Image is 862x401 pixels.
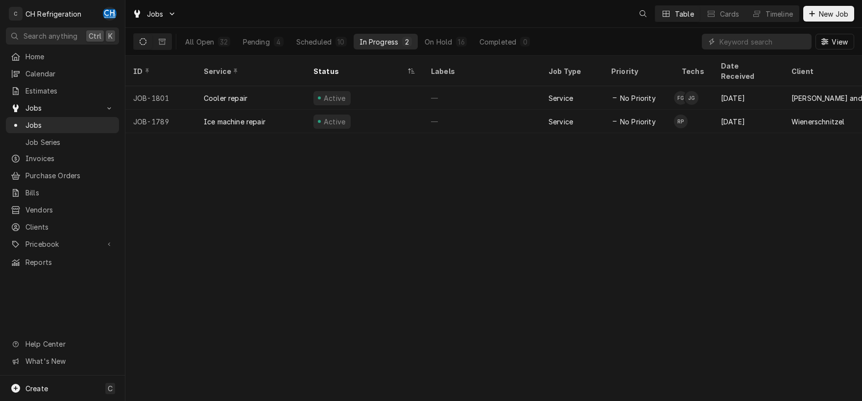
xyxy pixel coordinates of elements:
[276,37,282,47] div: 4
[25,137,114,147] span: Job Series
[425,37,452,47] div: On Hold
[830,37,850,47] span: View
[204,66,296,76] div: Service
[89,31,101,41] span: Ctrl
[6,48,119,65] a: Home
[25,51,114,62] span: Home
[815,34,854,49] button: View
[6,202,119,218] a: Vendors
[766,9,793,19] div: Timeline
[25,170,114,181] span: Purchase Orders
[25,188,114,198] span: Bills
[423,86,541,110] div: —
[125,110,196,133] div: JOB-1789
[431,66,533,76] div: Labels
[25,153,114,164] span: Invoices
[674,115,688,128] div: Ruben Perez's Avatar
[103,7,117,21] div: CH
[337,37,344,47] div: 10
[25,205,114,215] span: Vendors
[6,117,119,133] a: Jobs
[25,384,48,393] span: Create
[6,353,119,369] a: Go to What's New
[25,222,114,232] span: Clients
[133,66,186,76] div: ID
[108,31,113,41] span: K
[404,37,410,47] div: 2
[6,254,119,270] a: Reports
[721,61,774,81] div: Date Received
[25,86,114,96] span: Estimates
[6,66,119,82] a: Calendar
[185,37,214,47] div: All Open
[25,239,99,249] span: Pricebook
[549,66,596,76] div: Job Type
[674,91,688,105] div: FG
[322,93,347,103] div: Active
[719,34,807,49] input: Keyword search
[359,37,399,47] div: In Progress
[313,66,406,76] div: Status
[549,117,573,127] div: Service
[713,110,784,133] div: [DATE]
[103,7,117,21] div: Chris Hiraga's Avatar
[685,91,698,105] div: Josh Galindo's Avatar
[204,93,247,103] div: Cooler repair
[713,86,784,110] div: [DATE]
[9,7,23,21] div: C
[675,9,694,19] div: Table
[6,83,119,99] a: Estimates
[25,69,114,79] span: Calendar
[803,6,854,22] button: New Job
[620,93,656,103] span: No Priority
[522,37,528,47] div: 0
[125,86,196,110] div: JOB-1801
[6,336,119,352] a: Go to Help Center
[108,383,113,394] span: C
[6,27,119,45] button: Search anythingCtrlK
[611,66,664,76] div: Priority
[322,117,347,127] div: Active
[458,37,464,47] div: 16
[220,37,228,47] div: 32
[25,120,114,130] span: Jobs
[685,91,698,105] div: JG
[6,185,119,201] a: Bills
[25,257,114,267] span: Reports
[25,339,113,349] span: Help Center
[6,134,119,150] a: Job Series
[720,9,740,19] div: Cards
[147,9,164,19] span: Jobs
[25,356,113,366] span: What's New
[6,219,119,235] a: Clients
[791,117,844,127] div: Wienerschnitzel
[817,9,850,19] span: New Job
[6,236,119,252] a: Go to Pricebook
[6,100,119,116] a: Go to Jobs
[674,115,688,128] div: RP
[243,37,270,47] div: Pending
[620,117,656,127] span: No Priority
[549,93,573,103] div: Service
[682,66,705,76] div: Techs
[25,103,99,113] span: Jobs
[479,37,516,47] div: Completed
[6,167,119,184] a: Purchase Orders
[423,110,541,133] div: —
[674,91,688,105] div: Fred Gonzalez's Avatar
[6,150,119,166] a: Invoices
[635,6,651,22] button: Open search
[128,6,180,22] a: Go to Jobs
[24,31,77,41] span: Search anything
[25,9,82,19] div: CH Refrigeration
[296,37,332,47] div: Scheduled
[204,117,265,127] div: Ice machine repair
